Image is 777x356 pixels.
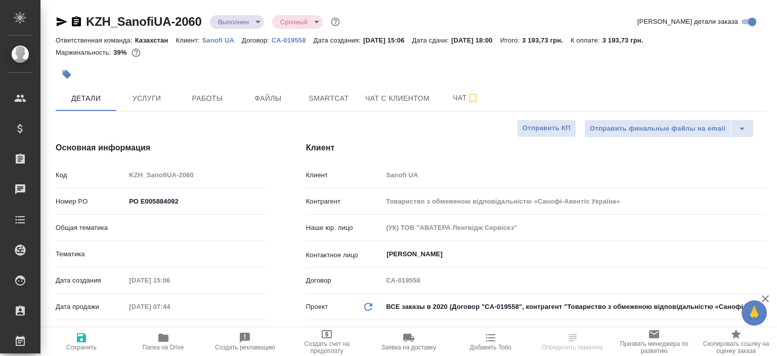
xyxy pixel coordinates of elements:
[62,92,110,105] span: Детали
[470,344,511,351] span: Добавить Todo
[286,328,368,356] button: Создать счет на предоплату
[272,35,314,44] a: CA-019558
[450,328,532,356] button: Добавить Todo
[56,16,68,28] button: Скопировать ссылку для ЯМессенджера
[382,273,766,288] input: Пустое поле
[306,142,766,154] h4: Клиент
[202,35,242,44] a: Sanofi UA
[210,15,264,29] div: Выполнен
[202,36,242,44] p: Sanofi UA
[272,36,314,44] p: CA-019558
[125,246,265,263] div: ​
[70,16,82,28] button: Скопировать ссылку
[125,219,265,236] div: ​
[500,36,522,44] p: Итого:
[522,36,571,44] p: 3 193,73 грн.
[66,344,97,351] span: Сохранить
[272,15,323,29] div: Выполнен
[122,92,171,105] span: Услуги
[637,17,738,27] span: [PERSON_NAME] детали заказа
[306,275,383,286] p: Договор
[86,15,202,28] a: KZH_SanofiUA-2060
[451,36,500,44] p: [DATE] 18:00
[176,36,202,44] p: Клиент:
[277,18,311,26] button: Срочный
[56,63,78,86] button: Добавить тэг
[242,36,272,44] p: Договор:
[56,49,113,56] p: Маржинальность:
[306,170,383,180] p: Клиент
[584,120,731,138] button: Отправить финальные файлы на email
[314,36,363,44] p: Дата создания:
[125,299,214,314] input: Пустое поле
[125,326,265,340] input: ✎ Введи что-нибудь
[113,49,129,56] p: 39%
[215,344,275,351] span: Создать рекламацию
[129,46,143,59] button: 3218.24 RUB;
[590,123,725,135] span: Отправить финальные файлы на email
[363,36,412,44] p: [DATE] 15:06
[40,328,122,356] button: Сохранить
[56,275,125,286] p: Дата создания
[382,220,766,235] input: Пустое поле
[56,223,125,233] p: Общая тематика
[742,300,767,326] button: 🙏
[382,168,766,182] input: Пустое поле
[56,142,266,154] h4: Основная информация
[56,196,125,207] p: Номер PO
[56,302,125,312] p: Дата продажи
[542,344,603,351] span: Определить тематику
[368,328,450,356] button: Заявка на доставку
[56,170,125,180] p: Код
[125,168,265,182] input: Пустое поле
[125,194,265,209] input: ✎ Введи что-нибудь
[306,302,328,312] p: Проект
[467,92,479,104] svg: Подписаться
[183,92,232,105] span: Работы
[56,249,125,259] p: Тематика
[532,328,614,356] button: Определить тематику
[329,15,342,28] button: Доп статусы указывают на важность/срочность заказа
[760,253,762,255] button: Open
[244,92,292,105] span: Файлы
[305,92,353,105] span: Smartcat
[382,298,766,315] div: ВСЕ заказы в 2020 (Договор "CA-019558", контрагент "Товариство з обмеженою відповідальністю «Сано...
[523,123,571,134] span: Отправить КП
[135,36,176,44] p: Казахстан
[746,302,763,324] span: 🙏
[306,250,383,260] p: Контактное лицо
[143,344,184,351] span: Папка на Drive
[56,36,135,44] p: Ответственная команда:
[584,120,754,138] div: split button
[306,223,383,233] p: Наше юр. лицо
[517,120,576,137] button: Отправить КП
[412,36,451,44] p: Дата сдачи:
[292,340,362,354] span: Создать счет на предоплату
[382,194,766,209] input: Пустое поле
[602,36,651,44] p: 3 193,73 грн.
[204,328,286,356] button: Создать рекламацию
[381,344,436,351] span: Заявка на доставку
[701,340,771,354] span: Скопировать ссылку на оценку заказа
[442,92,490,104] span: Чат
[571,36,602,44] p: К оплате:
[215,18,252,26] button: Выполнен
[613,328,695,356] button: Призвать менеджера по развитию
[695,328,777,356] button: Скопировать ссылку на оценку заказа
[125,273,214,288] input: Пустое поле
[122,328,204,356] button: Папка на Drive
[365,92,429,105] span: Чат с клиентом
[619,340,689,354] span: Призвать менеджера по развитию
[306,196,383,207] p: Контрагент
